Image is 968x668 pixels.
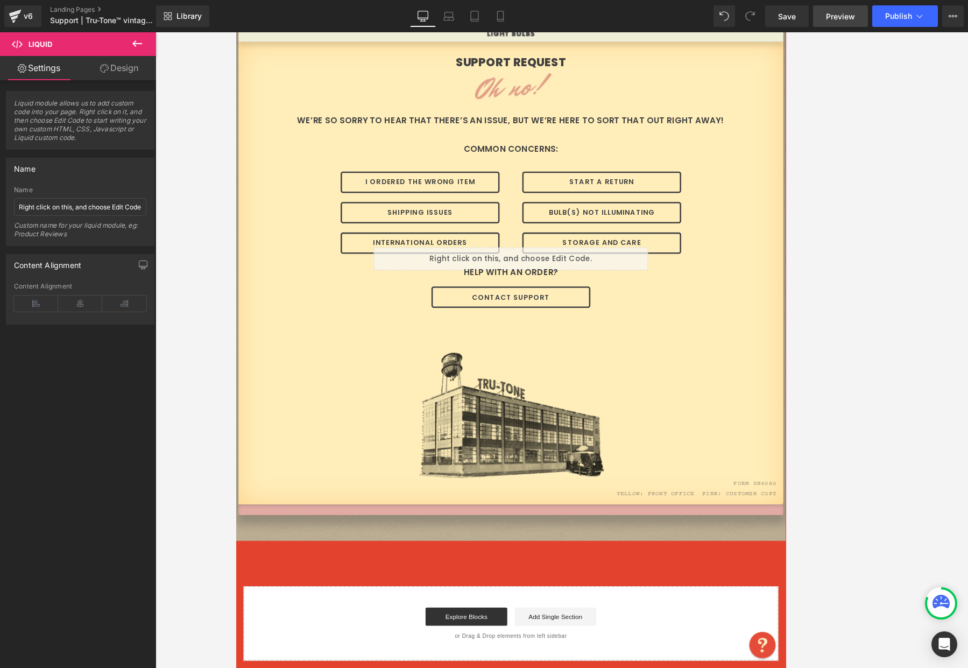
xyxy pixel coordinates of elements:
a: STORAGE AND CARE [339,237,527,263]
span: Support | Tru-Tone™ vintage-style LED light bulbs [50,16,153,25]
span: Publish [885,12,912,20]
span: Liquid module allows us to add custom code into your page. Right click on it, and then choose Edi... [14,99,146,149]
p: WE’RE SO SORRY TO HEAR THAT THERE’S AN ISSUE, BUT WE’RE HERE TO SORT THAT OUT RIGHT AWAY! [19,96,632,114]
img: Tru-Tone Christmas Light Factory with water tower and delivery van [215,332,436,529]
p: COMMON CONCERNS: [19,130,632,147]
h1: SUPPORT REQUEST [11,27,640,45]
a: I ORDERED THE WRONG ITEM [124,165,312,191]
a: v6 [4,5,41,27]
button: Redo [739,5,761,27]
a: Desktop [410,5,436,27]
div: v6 [22,9,35,23]
button: Undo [713,5,735,27]
span: . [11,561,13,571]
a: BULB(S) NOT ILLUMINATING [339,201,527,227]
a: New Library [156,5,209,27]
a: INTERNATIONAL ORDERS [124,237,312,263]
span: Save [778,11,796,22]
div: Content Alignment [14,283,146,290]
div: Custom name for your liquid module, eg: Product Reviews [14,221,146,245]
span: Liquid [29,40,52,48]
a: Mobile [487,5,513,27]
a: Landing Pages [50,5,174,14]
a: START A RETURN [339,165,527,191]
span: Library [176,11,202,21]
a: SHIPPING ISSUES [124,201,312,227]
p: FORM SH4060 [11,529,640,542]
span: Preview [826,11,855,22]
p: YELLOW: FRONT OFFICE PINK: CUSTOMER COPY [11,542,640,554]
button: Publish [872,5,938,27]
a: Laptop [436,5,462,27]
a: Design [80,56,158,80]
div: Name [14,186,146,194]
div: Name [14,158,36,173]
h1: Oh no! [10,23,641,110]
p: HELP WITH AN ORDER? [19,276,632,293]
a: Preview [813,5,868,27]
a: Tablet [462,5,487,27]
div: Open Intercom Messenger [931,631,957,657]
div: Content Alignment [14,255,81,270]
a: CONTACT SUPPORT [231,301,420,327]
button: More [942,5,964,27]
